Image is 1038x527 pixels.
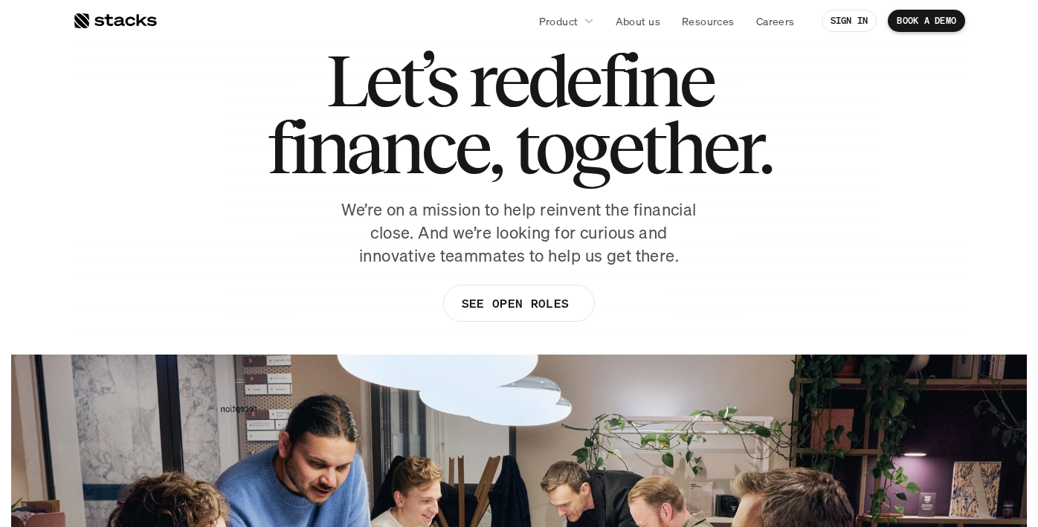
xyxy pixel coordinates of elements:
p: SIGN IN [831,16,868,26]
a: Careers [747,7,804,34]
a: About us [607,7,669,34]
p: SEE OPEN ROLES [462,293,569,314]
p: Resources [682,13,735,29]
a: SEE OPEN ROLES [443,285,595,322]
h1: Let’s redefine finance, together. [267,47,771,181]
p: Careers [756,13,795,29]
p: BOOK A DEMO [897,16,956,26]
p: We’re on a mission to help reinvent the financial close. And we’re looking for curious and innova... [333,198,705,267]
p: About us [616,13,660,29]
a: BOOK A DEMO [888,10,965,32]
a: SIGN IN [822,10,877,32]
a: Resources [673,7,744,34]
p: Product [539,13,578,29]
